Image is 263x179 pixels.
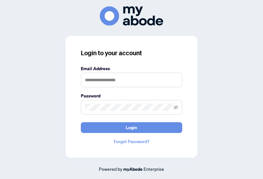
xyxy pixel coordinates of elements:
label: Password [81,92,182,99]
button: Login [81,122,182,133]
label: Email Address [81,65,182,72]
span: Enterprise [144,166,164,172]
span: eye-invisible [174,105,178,109]
span: Login [126,123,137,133]
a: myAbode [123,166,143,173]
a: Forgot Password? [81,138,182,145]
h3: Login to your account [81,49,182,57]
span: Powered by [99,166,122,172]
img: ma-logo [100,6,163,26]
